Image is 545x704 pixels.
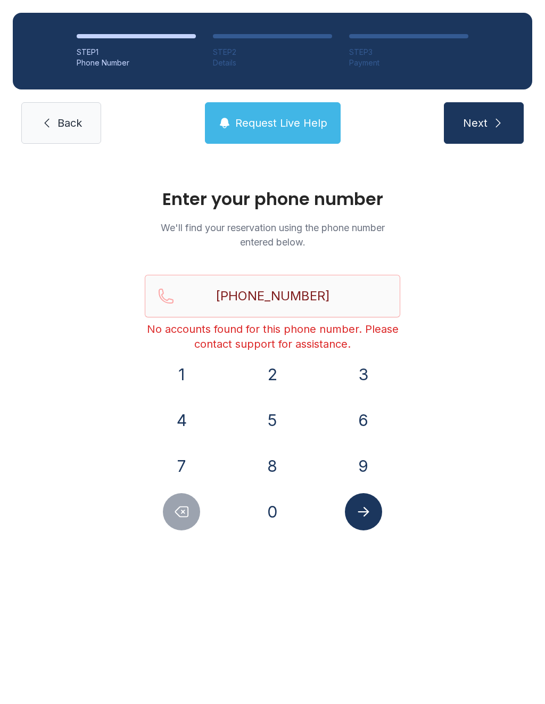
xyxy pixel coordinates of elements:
[463,116,488,130] span: Next
[345,402,382,439] button: 6
[254,493,291,530] button: 0
[235,116,327,130] span: Request Live Help
[345,356,382,393] button: 3
[163,493,200,530] button: Delete number
[254,447,291,485] button: 8
[145,220,400,249] p: We'll find your reservation using the phone number entered below.
[77,58,196,68] div: Phone Number
[213,58,332,68] div: Details
[163,356,200,393] button: 1
[145,191,400,208] h1: Enter your phone number
[145,275,400,317] input: Reservation phone number
[345,493,382,530] button: Submit lookup form
[213,47,332,58] div: STEP 2
[254,356,291,393] button: 2
[163,402,200,439] button: 4
[349,47,468,58] div: STEP 3
[163,447,200,485] button: 7
[349,58,468,68] div: Payment
[254,402,291,439] button: 5
[145,322,400,351] div: No accounts found for this phone number. Please contact support for assistance.
[57,116,82,130] span: Back
[345,447,382,485] button: 9
[77,47,196,58] div: STEP 1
